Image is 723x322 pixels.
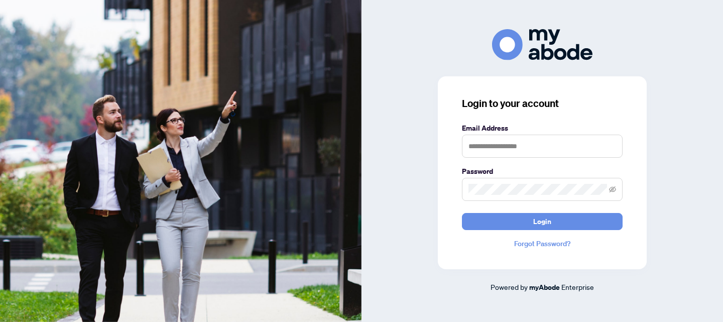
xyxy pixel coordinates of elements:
span: eye-invisible [609,186,616,193]
a: Forgot Password? [462,238,623,249]
span: Login [533,213,551,230]
label: Email Address [462,123,623,134]
button: Login [462,213,623,230]
label: Password [462,166,623,177]
a: myAbode [529,282,560,293]
span: Powered by [491,282,528,291]
img: ma-logo [492,29,592,60]
span: Enterprise [561,282,594,291]
h3: Login to your account [462,96,623,111]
